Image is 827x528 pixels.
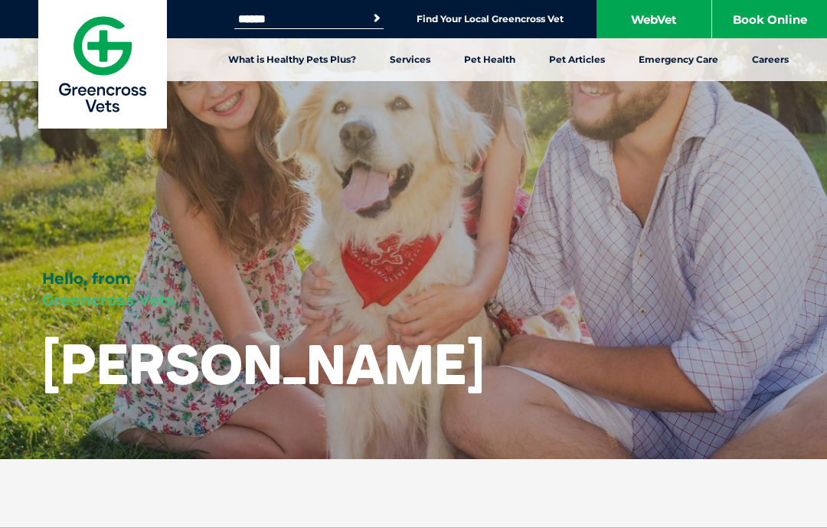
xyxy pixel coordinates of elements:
[42,269,131,288] span: Hello, from
[447,38,532,81] a: Pet Health
[211,38,373,81] a: What is Healthy Pets Plus?
[369,11,384,26] button: Search
[373,38,447,81] a: Services
[42,334,485,394] h1: [PERSON_NAME]
[735,38,806,81] a: Careers
[532,38,622,81] a: Pet Articles
[622,38,735,81] a: Emergency Care
[42,291,175,309] span: Greencross Vets
[417,13,564,25] a: Find Your Local Greencross Vet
